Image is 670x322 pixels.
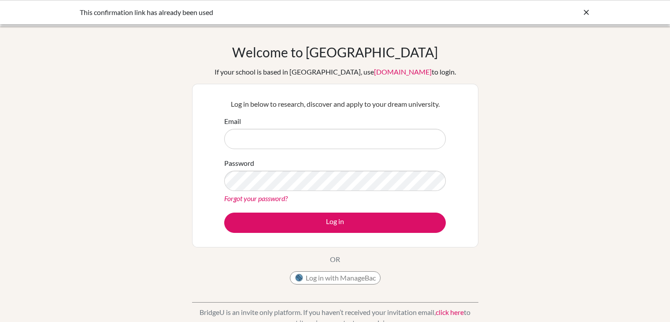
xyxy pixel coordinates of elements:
a: Forgot your password? [224,194,288,202]
p: Log in below to research, discover and apply to your dream university. [224,99,446,109]
h1: Welcome to [GEOGRAPHIC_DATA] [232,44,438,60]
div: This confirmation link has already been used [80,7,459,18]
label: Email [224,116,241,127]
button: Log in [224,213,446,233]
a: [DOMAIN_NAME] [374,67,432,76]
a: click here [436,308,464,316]
label: Password [224,158,254,168]
button: Log in with ManageBac [290,271,381,285]
p: OR [330,254,340,265]
div: If your school is based in [GEOGRAPHIC_DATA], use to login. [215,67,456,77]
